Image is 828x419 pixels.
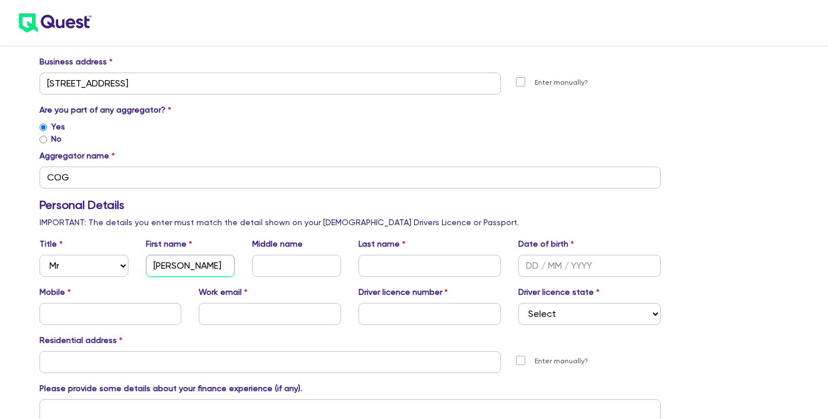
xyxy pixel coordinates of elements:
[518,238,574,250] label: Date of birth
[51,121,65,133] label: Yes
[359,286,448,298] label: Driver licence number
[518,286,600,298] label: Driver licence state
[40,56,113,68] label: Business address
[359,238,406,250] label: Last name
[146,238,192,250] label: First name
[40,286,71,298] label: Mobile
[40,150,115,162] label: Aggregator name
[51,133,62,145] label: No
[199,286,248,298] label: Work email
[518,255,661,277] input: DD / MM / YYYY
[40,334,123,346] label: Residential address
[40,198,661,212] h3: Personal Details
[40,382,302,395] label: Please provide some details about your finance experience (if any).
[40,216,661,229] p: IMPORTANT: The details you enter must match the detail shown on your [DEMOGRAPHIC_DATA] Drivers L...
[19,13,91,32] img: quest-logo
[252,238,303,250] label: Middle name
[535,77,588,88] label: Enter manually?
[40,104,171,116] label: Are you part of any aggregator?
[40,238,63,250] label: Title
[535,356,588,367] label: Enter manually?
